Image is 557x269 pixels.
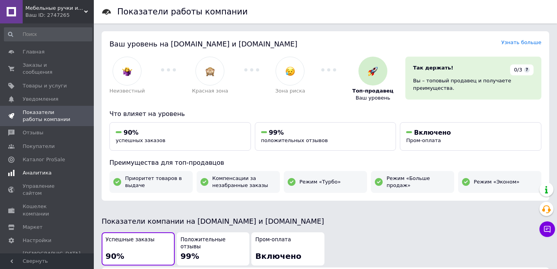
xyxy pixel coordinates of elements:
span: Что влияет на уровень [109,110,185,118]
a: Узнать больше [501,39,541,45]
button: ВключеноПром-оплата [400,122,541,151]
span: Кошелек компании [23,203,72,217]
span: Красная зона [192,87,228,94]
span: Приоритет товаров в выдаче [125,175,189,189]
span: Включено [414,129,451,136]
span: Главная [23,48,45,55]
span: Зона риска [275,87,305,94]
span: 90% [124,129,138,136]
span: Каталог ProSale [23,156,65,163]
span: Заказы и сообщения [23,62,72,76]
span: положительных отзывов [261,137,328,143]
button: 90%успешных заказов [109,122,251,151]
img: :rocket: [368,66,378,76]
span: Режим «Эконом» [474,178,519,185]
span: Так держать! [413,65,453,71]
span: Включено [255,251,301,261]
span: Ваш уровень [356,94,390,102]
span: Отзывы [23,129,43,136]
span: успешных заказов [116,137,165,143]
span: Режим «Больше продаж» [387,175,450,189]
button: Пром-оплатаВключено [251,232,324,265]
span: Пром-оплата [406,137,441,143]
div: Ваш ID: 2747265 [25,12,94,19]
img: :see_no_evil: [205,66,215,76]
span: Успешные заказы [106,236,154,244]
span: Неизвестный [109,87,145,94]
span: Ваш уровень на [DOMAIN_NAME] и [DOMAIN_NAME] [109,40,297,48]
button: Положительные отзывы99% [177,232,250,265]
span: Положительные отзывы [181,236,246,251]
span: Мебельные ручки и фурнитура [25,5,84,12]
span: Преимущества для топ-продавцов [109,159,224,166]
span: Режим «Турбо» [299,178,341,185]
img: :disappointed_relieved: [285,66,295,76]
span: 99% [181,251,199,261]
span: Компенсации за незабранные заказы [212,175,276,189]
img: :woman-shrugging: [122,66,132,76]
span: Показатели компании на [DOMAIN_NAME] и [DOMAIN_NAME] [102,217,324,225]
span: Управление сайтом [23,183,72,197]
button: Успешные заказы90% [102,232,175,265]
span: 99% [269,129,284,136]
span: Аналитика [23,169,52,176]
div: 0/3 [510,64,534,75]
span: ? [524,67,530,73]
button: Чат с покупателем [539,221,555,237]
button: 99%положительных отзывов [255,122,396,151]
span: Товары и услуги [23,82,67,89]
span: Настройки [23,237,51,244]
div: Вы – топовый продавец и получаете преимущества. [413,77,534,91]
span: Показатели работы компании [23,109,72,123]
span: Маркет [23,224,43,231]
span: Уведомления [23,96,58,103]
span: Топ-продавец [352,87,393,94]
input: Поиск [4,27,92,41]
h1: Показатели работы компании [117,7,248,16]
span: Покупатели [23,143,55,150]
span: 90% [106,251,124,261]
span: Пром-оплата [255,236,291,244]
